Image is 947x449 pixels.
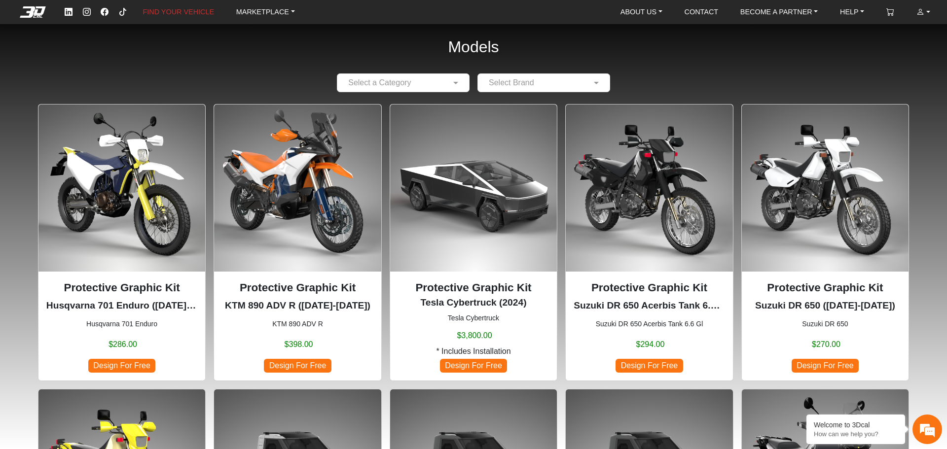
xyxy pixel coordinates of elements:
a: ABOUT US [617,4,666,20]
span: * Includes Installation [436,345,510,357]
span: Design For Free [440,359,507,372]
div: Chat with us now [66,52,181,65]
div: Articles [127,291,188,322]
div: Minimize live chat window [162,5,185,29]
p: Suzuki DR 650 Acerbis Tank 6.6 Gl (1996-2024) [574,299,725,313]
small: Husqvarna 701 Enduro [46,319,197,329]
a: BECOME A PARTNER [736,4,822,20]
div: Navigation go back [11,51,26,66]
p: KTM 890 ADV R (2023-2025) [222,299,373,313]
span: Design For Free [616,359,683,372]
a: FIND YOUR VEHICLE [139,4,218,20]
p: How can we help you? [814,430,898,438]
small: Suzuki DR 650 Acerbis Tank 6.6 Gl [574,319,725,329]
small: KTM 890 ADV R [222,319,373,329]
img: Cybertrucknull2024 [390,104,557,271]
div: Welcome to 3Dcal [814,421,898,429]
p: Tesla Cybertruck (2024) [398,296,549,310]
a: MARKETPLACE [232,4,299,20]
img: 890 ADV R null2023-2025 [214,104,381,271]
div: Suzuki DR 650 [741,104,909,380]
div: Husqvarna 701 Enduro [38,104,206,380]
span: $398.00 [285,339,313,350]
span: $286.00 [109,339,137,350]
img: 701 Enduronull2016-2024 [38,104,205,271]
p: Protective Graphic Kit [222,279,373,296]
span: Design For Free [264,359,331,372]
p: Protective Graphic Kit [574,279,725,296]
p: Husqvarna 701 Enduro (2016-2024) [46,299,197,313]
textarea: Type your message and hit 'Enter' [5,257,188,291]
span: Conversation [5,309,66,315]
a: HELP [836,4,868,20]
p: Protective Graphic Kit [398,279,549,296]
p: Protective Graphic Kit [750,279,901,296]
span: $270.00 [812,339,840,350]
small: Suzuki DR 650 [750,319,901,329]
span: Design For Free [792,359,859,372]
img: DR 6501996-2024 [742,104,909,271]
span: $294.00 [636,339,665,350]
p: Protective Graphic Kit [46,279,197,296]
h2: Models [448,25,499,69]
div: FAQs [66,291,127,322]
span: $3,800.00 [457,330,492,342]
span: We're online! [57,116,136,209]
small: Tesla Cybertruck [398,313,549,323]
div: Suzuki DR 650 Acerbis Tank 6.6 Gl [565,104,733,380]
a: CONTACT [681,4,722,20]
p: Suzuki DR 650 (1996-2024) [750,299,901,313]
div: KTM 890 ADV R [214,104,381,380]
img: DR 650Acerbis Tank 6.6 Gl1996-2024 [566,104,732,271]
span: Design For Free [88,359,155,372]
div: Tesla Cybertruck [390,104,557,380]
